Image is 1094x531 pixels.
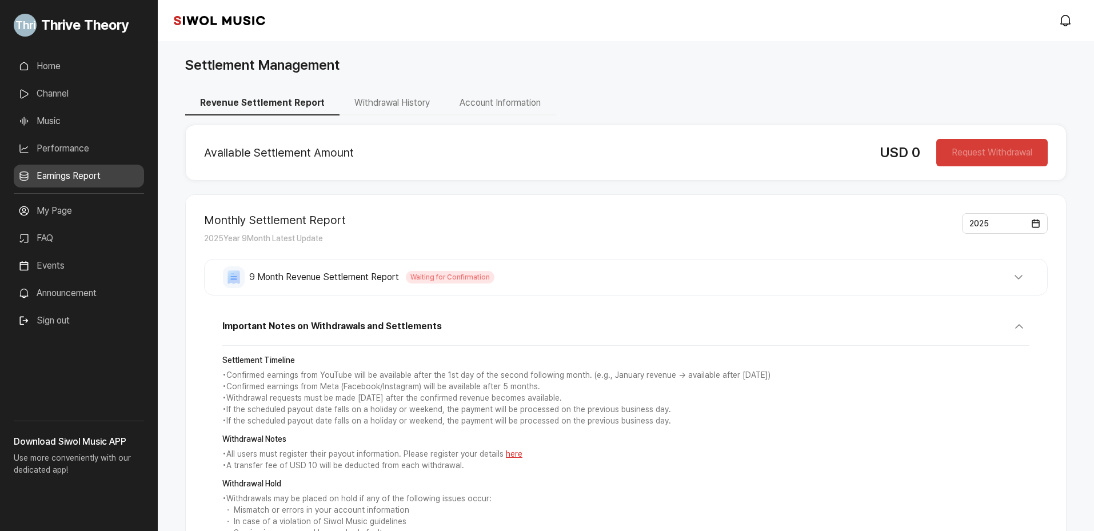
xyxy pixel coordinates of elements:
[14,254,144,277] a: Events
[445,97,556,108] a: Account Information
[222,449,1029,460] p: • All users must register their payout information. Please register your details
[222,516,1029,528] li: In case of a violation of Siwol Music guidelines
[445,91,556,115] button: Account Information
[14,82,144,105] a: Channel
[185,97,340,108] a: Revenue Settlement Report
[222,355,1029,366] strong: Settlement Timeline
[14,9,144,41] a: Go to My Profile
[14,165,144,187] a: Earnings Report
[204,213,346,227] h2: Monthly Settlement Report
[222,460,1029,472] p: • A transfer fee of USD 10 will be deducted from each withdrawal.
[14,435,144,449] h3: Download Siwol Music APP
[222,393,1029,404] p: • Withdrawal requests must be made [DATE] after the confirmed revenue becomes available.
[14,449,144,485] p: Use more conveniently with our dedicated app!
[185,55,340,75] h1: Settlement Management
[222,316,1029,346] button: Important Notes on Withdrawals and Settlements
[222,434,1029,445] strong: Withdrawal Notes
[204,146,861,159] h2: Available Settlement Amount
[223,266,1029,288] button: 9 Month Revenue Settlement Report Waiting for Confirmation
[14,110,144,133] a: Music
[340,91,445,115] button: Withdrawal History
[222,505,1029,516] li: Mismatch or errors in your account information
[14,137,144,160] a: Performance
[185,91,340,115] button: Revenue Settlement Report
[14,199,144,222] a: My Page
[204,234,323,243] span: 2025 Year 9 Month Latest Update
[222,381,1029,393] p: • Confirmed earnings from Meta (Facebook/Instagram) will be available after 5 months.
[14,309,74,332] button: Sign out
[222,416,1029,427] p: • If the scheduled payout date falls on a holiday or weekend, the payment will be processed on th...
[14,55,144,78] a: Home
[969,219,989,228] span: 2025
[222,493,1029,505] p: • Withdrawals may be placed on hold if any of the following issues occur:
[340,97,445,108] a: Withdrawal History
[222,478,1029,490] strong: Withdrawal Hold
[14,282,144,305] a: Announcement
[222,320,441,333] span: Important Notes on Withdrawals and Settlements
[222,404,1029,416] p: • If the scheduled payout date falls on a holiday or weekend, the payment will be processed on th...
[41,15,129,35] span: Thrive Theory
[506,449,522,458] a: here
[249,270,399,284] span: 9 Month Revenue Settlement Report
[880,144,920,161] span: USD 0
[406,271,494,284] span: Waiting for Confirmation
[14,227,144,250] a: FAQ
[222,370,1029,381] p: • Confirmed earnings from YouTube will be available after the 1st day of the second following mon...
[1055,9,1078,32] a: modal.notifications
[962,213,1048,234] button: 2025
